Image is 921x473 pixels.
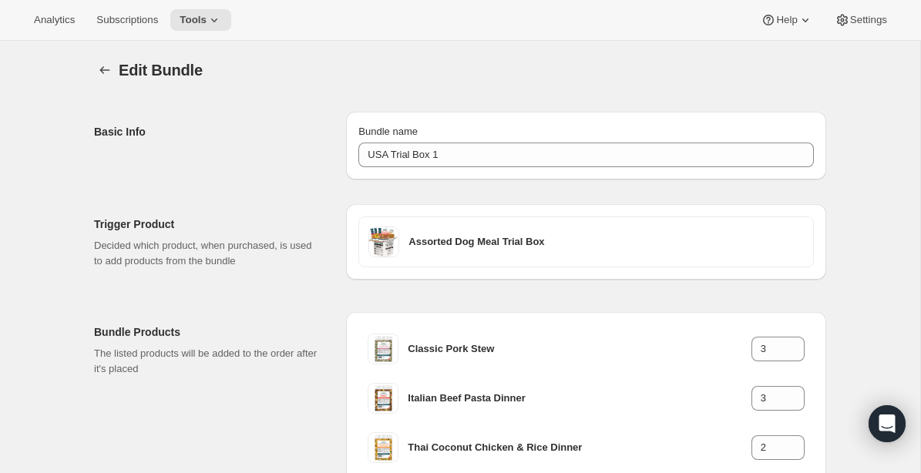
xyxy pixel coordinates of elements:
[94,216,321,232] h2: Trigger Product
[358,126,418,137] span: Bundle name
[94,346,321,377] p: The listed products will be added to the order after it's placed
[751,9,822,31] button: Help
[87,9,167,31] button: Subscriptions
[776,14,797,26] span: Help
[358,143,814,167] input: ie. Smoothie box
[408,391,751,406] h3: Italian Beef Pasta Dinner
[170,9,231,31] button: Tools
[368,226,399,257] img: Meals_w_Thermal_Box_45098ff0-9023-4385-91ee-740d5bb16a60.png
[825,9,896,31] button: Settings
[34,14,75,26] span: Analytics
[94,59,116,81] button: Bundles
[119,62,203,79] span: Edit Bundle
[94,238,321,269] p: Decided which product, when purchased, is used to add products from the bundle
[180,14,207,26] span: Tools
[96,14,158,26] span: Subscriptions
[408,440,751,455] h3: Thai Coconut Chicken & Rice Dinner
[408,234,804,250] h3: Assorted Dog Meal Trial Box
[408,341,751,357] h3: Classic Pork Stew
[94,124,321,139] h2: Basic Info
[850,14,887,26] span: Settings
[25,9,84,31] button: Analytics
[869,405,906,442] div: Open Intercom Messenger
[94,324,321,340] h2: Bundle Products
